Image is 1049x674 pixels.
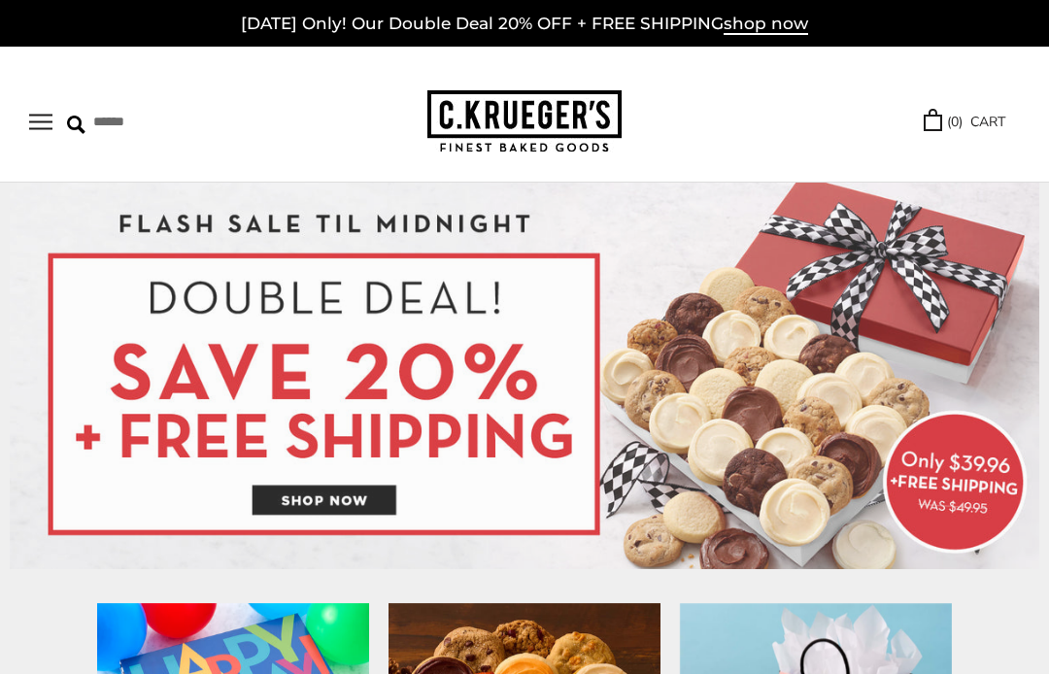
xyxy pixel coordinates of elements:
img: C.Krueger's Special Offer [10,183,1039,569]
input: Search [67,107,266,137]
img: Search [67,116,85,134]
span: shop now [724,14,808,35]
a: [DATE] Only! Our Double Deal 20% OFF + FREE SHIPPINGshop now [241,14,808,35]
button: Open navigation [29,114,52,130]
a: (0) CART [924,111,1005,133]
img: C.KRUEGER'S [427,90,622,153]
